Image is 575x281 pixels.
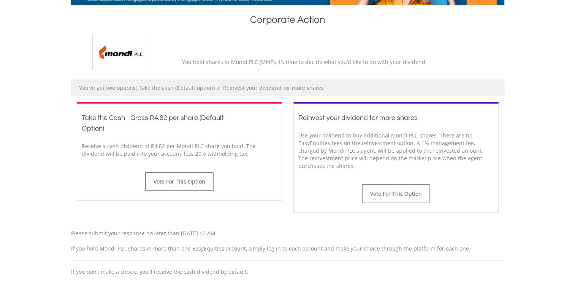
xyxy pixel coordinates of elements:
[362,184,430,203] button: Vote For This Option
[71,268,504,276] p: If you don’t make a choice, you’ll receive the cash dividend by default.
[71,13,504,30] h1: Corporate Action
[298,114,418,121] span: Reinvest your dividend for more shares
[82,142,256,157] span: Receive a cash dividend of R4.82 per Mondi PLC share you hold. The dividend will be paid into you...
[182,58,427,65] span: You hold shares in Mondi PLC (MNP), it’s time to decide what you’d like to do with your dividend.
[82,114,224,132] span: Take the Cash - Gross R4.82 per share (Default Option)
[92,34,149,70] img: EQU.ZA.MNP.png
[298,132,483,169] span: Use your dividend to buy additional Mondi PLC shares. There are no EasyEquities fees on the reinv...
[79,84,324,91] span: You’ve got two options: Take the cash (Default option) or Reinvest your dividend for more shares
[71,230,470,252] span: Please submit your response no later than [DATE] 10 AM If you hold Mondi PLC shares in more than ...
[145,172,214,191] button: Vote For This Option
